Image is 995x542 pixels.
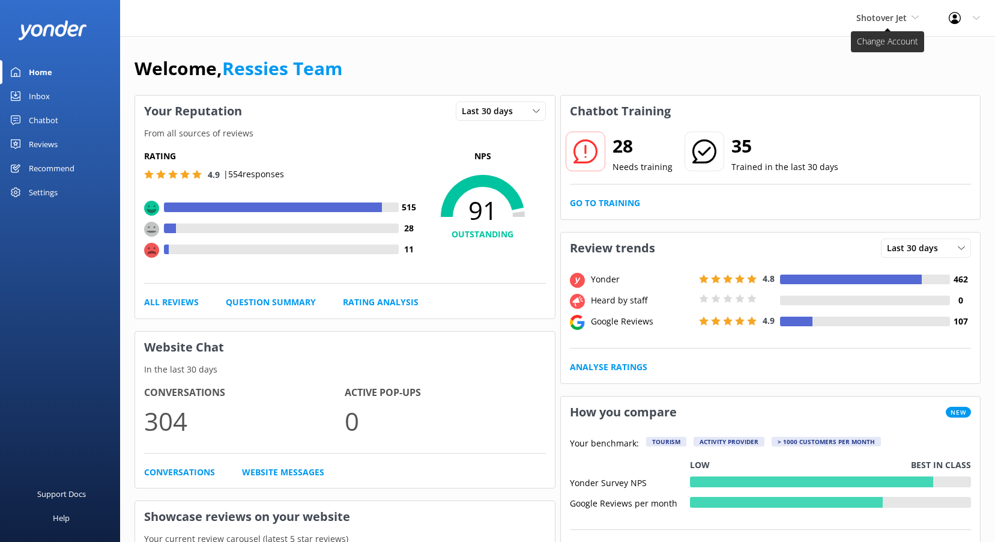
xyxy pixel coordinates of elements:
h4: 462 [950,273,971,286]
p: Your benchmark: [570,437,639,451]
div: Tourism [646,437,686,446]
h4: Active Pop-ups [345,385,545,401]
h5: Rating [144,150,420,163]
a: Analyse Ratings [570,361,647,374]
h4: 28 [399,222,420,235]
div: Help [53,506,70,530]
span: 4.9 [763,315,775,326]
a: Ressies Team [222,56,342,81]
div: Google Reviews [588,315,696,328]
div: Settings [29,180,58,204]
p: 304 [144,401,345,441]
h3: Chatbot Training [561,96,680,127]
div: Yonder [588,273,696,286]
h1: Welcome, [135,54,342,83]
a: Website Messages [242,466,324,479]
img: yonder-white-logo.png [18,20,87,40]
div: Google Reviews per month [570,497,690,508]
span: New [946,407,971,418]
a: Rating Analysis [343,296,419,309]
span: Last 30 days [887,242,945,255]
span: Shotover Jet [856,12,907,23]
h4: Conversations [144,385,345,401]
h4: OUTSTANDING [420,228,546,241]
p: In the last 30 days [135,363,555,376]
h3: Website Chat [135,332,555,363]
p: Trained in the last 30 days [731,160,838,174]
h2: 35 [731,132,838,160]
h4: 0 [950,294,971,307]
div: Support Docs [37,482,86,506]
h3: Review trends [561,233,664,264]
h4: 107 [950,315,971,328]
p: 0 [345,401,545,441]
div: > 1000 customers per month [772,437,881,446]
h3: Showcase reviews on your website [135,501,555,532]
div: Heard by staff [588,294,696,307]
span: Last 30 days [462,105,520,118]
h3: Your Reputation [135,96,251,127]
p: Best in class [911,458,971,472]
h4: 515 [399,201,420,214]
a: All Reviews [144,296,199,309]
div: Recommend [29,156,74,180]
a: Go to Training [570,196,640,210]
div: Inbox [29,84,50,108]
div: Yonder Survey NPS [570,477,690,487]
span: 4.9 [208,169,220,180]
span: 4.8 [763,273,775,284]
p: Needs training [612,160,673,174]
p: | 554 responses [223,168,284,181]
div: Home [29,60,52,84]
a: Question Summary [226,296,316,309]
div: Reviews [29,132,58,156]
div: Activity Provider [694,437,764,446]
h3: How you compare [561,397,686,428]
h4: 11 [399,243,420,256]
p: Low [690,458,710,472]
p: From all sources of reviews [135,127,555,140]
a: Conversations [144,466,215,479]
div: Chatbot [29,108,58,132]
p: NPS [420,150,546,163]
h2: 28 [612,132,673,160]
span: 91 [420,195,546,225]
